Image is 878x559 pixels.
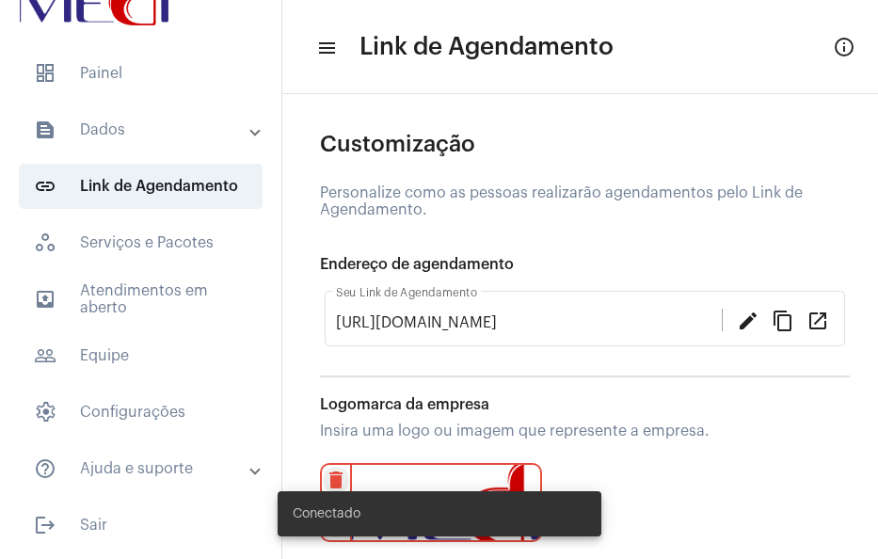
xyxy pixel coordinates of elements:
mat-icon: open_in_new [806,309,829,331]
mat-icon: content_copy [772,309,794,331]
mat-expansion-panel-header: sidenav iconDados [11,107,281,152]
span: Serviços e Pacotes [19,220,263,265]
span: Link de Agendamento [359,32,614,62]
button: Info [825,28,863,66]
span: sidenav icon [34,232,56,254]
mat-panel-title: Ajuda e suporte [34,457,251,480]
span: sidenav icon [34,62,56,85]
span: Sair [19,503,263,548]
div: Logomarca da empresa [320,396,840,413]
input: Link [336,314,722,331]
span: Atendimentos em aberto [19,277,263,322]
mat-icon: sidenav icon [34,514,56,536]
mat-icon: sidenav icon [34,119,56,141]
mat-icon: sidenav icon [316,37,335,59]
span: Configurações [19,390,263,435]
span: Conectado [293,504,360,523]
mat-icon: sidenav icon [34,288,56,311]
div: Customização [320,132,850,156]
span: Painel [19,51,263,96]
img: d3a1b5fa-500b-b90f-5a1c-719c20e9830b.png [350,463,542,542]
mat-icon: sidenav icon [34,457,56,480]
mat-panel-title: Dados [34,119,251,141]
div: Personalize como as pessoas realizarão agendamentos pelo Link de Agendamento. [320,184,850,218]
mat-icon: delete [323,467,349,493]
span: Equipe [19,333,263,378]
mat-icon: Info [833,36,855,58]
mat-icon: edit [737,309,759,331]
span: Link de Agendamento [19,164,263,209]
mat-expansion-panel-header: sidenav iconAjuda e suporte [11,446,281,491]
mat-icon: sidenav icon [34,344,56,367]
span: sidenav icon [34,401,56,423]
mat-icon: sidenav icon [34,175,56,198]
div: Insira uma logo ou imagem que represente a empresa. [320,423,840,439]
div: Endereço de agendamento [320,256,850,273]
